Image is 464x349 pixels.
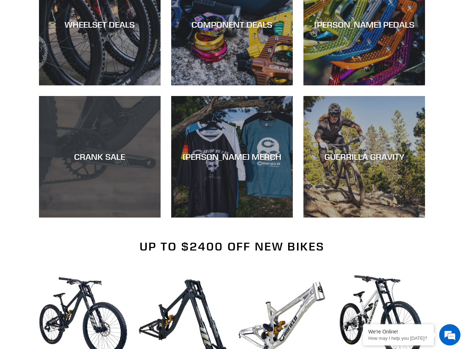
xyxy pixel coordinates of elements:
div: We're Online! [368,329,429,334]
a: CRANK SALE [39,96,161,218]
a: GUERRILLA GRAVITY [303,96,425,218]
div: GUERRILLA GRAVITY [303,152,425,162]
div: [PERSON_NAME] PEDALS [303,19,425,30]
p: How may I help you today? [368,336,429,341]
div: WHEELSET DEALS [39,19,161,30]
div: COMPONENT DEALS [171,19,293,30]
a: [PERSON_NAME] MERCH [171,96,293,218]
div: [PERSON_NAME] MERCH [171,152,293,162]
h2: Up to $2400 Off New Bikes [39,240,425,253]
div: CRANK SALE [39,152,161,162]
